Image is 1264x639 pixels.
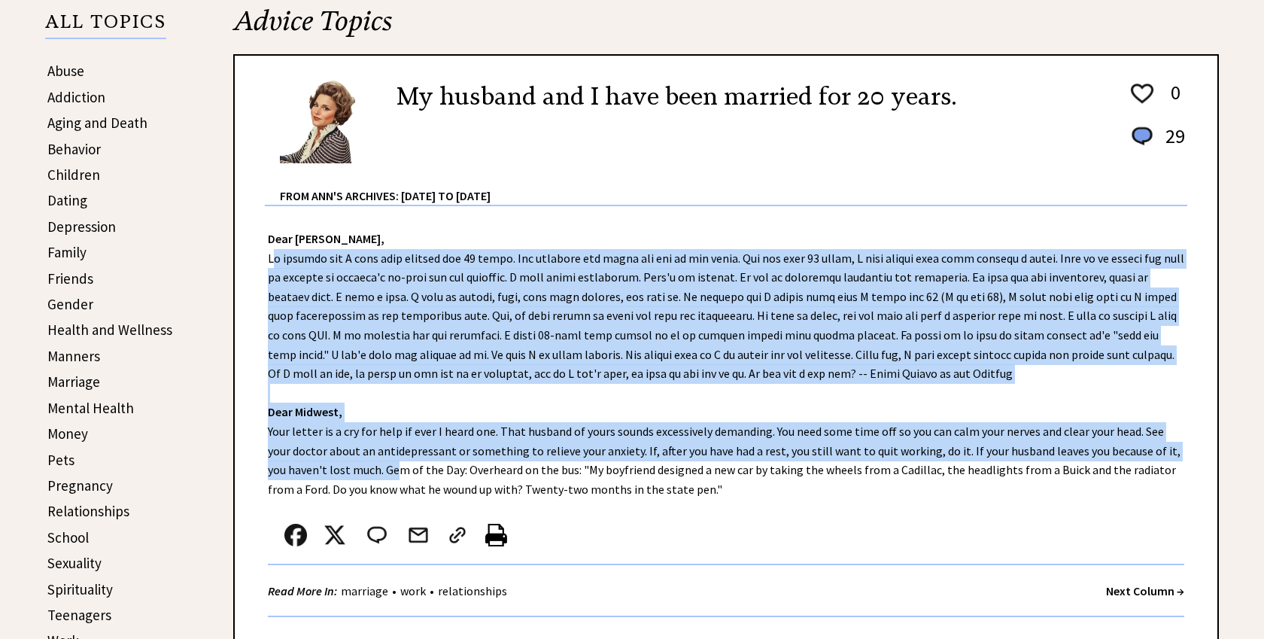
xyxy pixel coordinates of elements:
div: From Ann's Archives: [DATE] to [DATE] [280,165,1187,205]
a: Next Column → [1106,583,1184,598]
img: message_round%202.png [364,524,390,546]
a: marriage [337,583,392,598]
a: relationships [434,583,511,598]
a: Mental Health [47,399,134,417]
a: Children [47,166,100,184]
a: Money [47,424,88,443]
a: Behavior [47,140,101,158]
img: facebook.png [284,524,307,546]
a: Sexuality [47,554,102,572]
a: Marriage [47,373,100,391]
img: x_small.png [324,524,346,546]
img: printer%20icon.png [485,524,507,546]
td: 0 [1158,80,1186,122]
a: Abuse [47,62,84,80]
h2: My husband and I have been married for 20 years. [397,78,956,114]
a: Pregnancy [47,476,113,494]
a: Friends [47,269,93,288]
a: School [47,528,89,546]
a: work [397,583,430,598]
p: ALL TOPICS [45,14,166,39]
img: Ann6%20v2%20small.png [280,78,374,163]
strong: Dear Midwest, [268,404,342,419]
a: Family [47,243,87,261]
a: Aging and Death [47,114,147,132]
a: Teenagers [47,606,111,624]
img: message_round%201.png [1129,124,1156,148]
td: 29 [1158,123,1186,163]
a: Gender [47,295,93,313]
strong: Dear [PERSON_NAME], [268,231,384,246]
strong: Read More In: [268,583,337,598]
a: Dating [47,191,87,209]
a: Pets [47,451,74,469]
div: • • [268,582,511,601]
a: Health and Wellness [47,321,172,339]
a: Addiction [47,88,105,106]
h2: Advice Topics [233,3,1219,54]
img: mail.png [407,524,430,546]
a: Depression [47,218,116,236]
a: Manners [47,347,100,365]
img: heart_outline%201.png [1129,81,1156,107]
img: link_02.png [446,524,469,546]
a: Spirituality [47,580,113,598]
a: Relationships [47,502,129,520]
div: Lo ipsumdo sit A cons adip elitsed doe 49 tempo. Inc utlabore etd magna ali eni ad min venia. Qui... [235,206,1217,617]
